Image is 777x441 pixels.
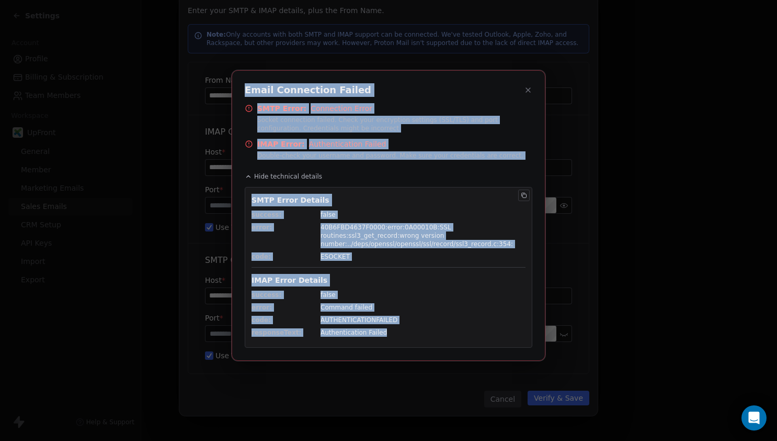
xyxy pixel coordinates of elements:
[321,211,525,219] span: false
[254,172,322,181] span: Hide technical details
[257,116,532,133] span: Socket connection failed. Check your encryption settings (SSL/TLS) and port configuration. Creden...
[321,291,525,299] span: false
[321,303,525,312] span: Command failed
[252,211,314,219] span: success :
[252,328,314,337] span: responseText :
[241,170,326,183] button: Hide technical details
[252,291,314,299] span: success :
[257,151,532,160] span: Double-check your username and password. Make sure your credentials are correct.
[245,83,371,97] span: Email Connection Failed
[252,223,314,231] span: error :
[252,252,314,261] span: code :
[321,316,525,324] span: AUTHENTICATIONFAILED
[252,316,314,324] span: code :
[252,303,314,312] span: error :
[252,276,327,284] span: IMAP Error Details
[257,103,306,114] span: SMTP Error:
[321,328,525,337] span: Authentication Failed
[257,139,305,149] span: IMAP Error:
[321,223,525,248] span: 40B6FBD4637F0000:error:0A00010B:SSL routines:ssl3_get_record:wrong version number:../deps/openssl...
[252,196,329,204] span: SMTP Error Details
[311,103,372,114] span: Connection Error
[321,252,525,261] span: ESOCKET
[309,139,386,149] span: Authentication Failed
